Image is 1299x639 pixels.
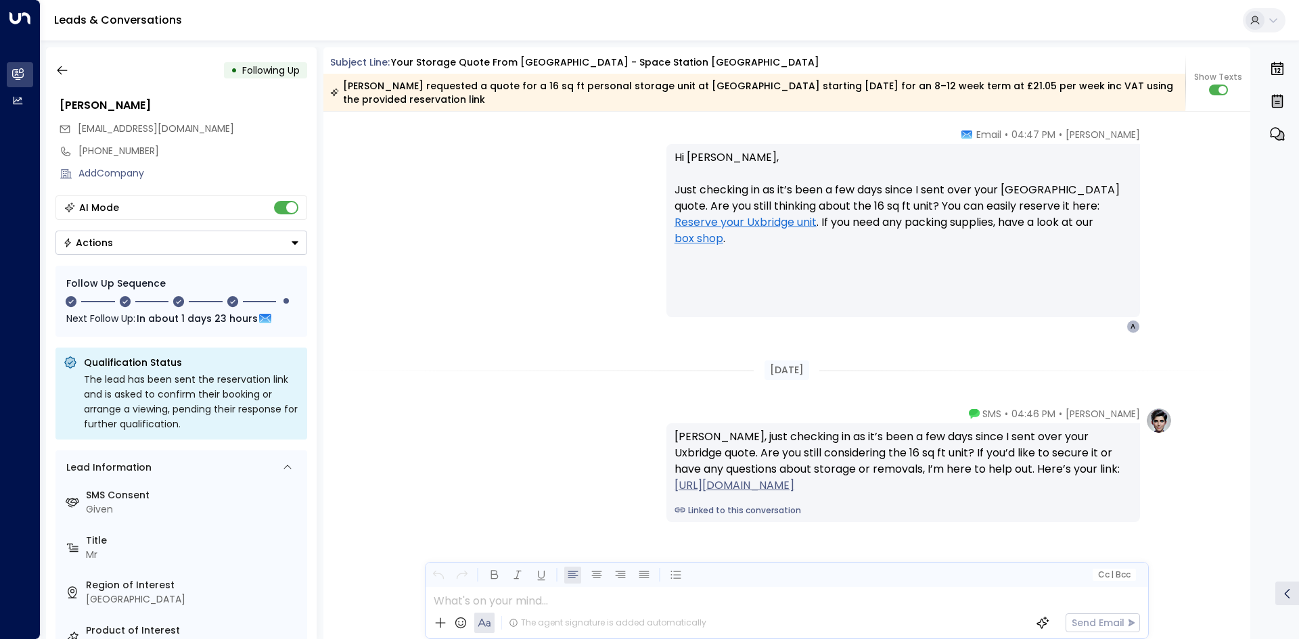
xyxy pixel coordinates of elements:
div: Your storage quote from [GEOGRAPHIC_DATA] - Space Station [GEOGRAPHIC_DATA] [391,55,819,70]
span: SMS [982,407,1001,421]
button: Redo [453,567,470,584]
span: Subject Line: [330,55,390,69]
label: Region of Interest [86,578,302,592]
a: [URL][DOMAIN_NAME] [675,477,794,494]
div: AI Mode [79,201,119,214]
div: Actions [63,237,113,249]
span: Email [976,128,1001,141]
div: [PERSON_NAME] [60,97,307,114]
div: Follow Up Sequence [66,277,296,291]
p: Qualification Status [84,356,299,369]
label: Product of Interest [86,623,302,638]
span: agahali55@gmail.com [78,122,234,136]
span: [PERSON_NAME] [1066,128,1140,141]
button: Actions [55,231,307,255]
div: [PERSON_NAME], just checking in as it’s been a few days since I sent over your Uxbridge quote. Ar... [675,429,1132,494]
a: Leads & Conversations [54,12,182,28]
div: A [1126,320,1140,333]
span: • [1059,407,1062,421]
div: Given [86,502,302,517]
span: • [1005,407,1008,421]
span: Cc Bcc [1097,570,1130,579]
span: | [1111,570,1114,579]
div: Lead Information [62,460,152,475]
div: • [231,58,237,82]
label: Title [86,534,302,548]
div: [PERSON_NAME] requested a quote for a 16 sq ft personal storage unit at [GEOGRAPHIC_DATA] startin... [330,79,1178,106]
span: [PERSON_NAME] [1066,407,1140,421]
span: 04:46 PM [1011,407,1055,421]
div: Button group with a nested menu [55,231,307,255]
div: [GEOGRAPHIC_DATA] [86,592,302,607]
span: 04:47 PM [1011,128,1055,141]
span: In about 1 days 23 hours [137,311,258,326]
span: • [1005,128,1008,141]
span: [EMAIL_ADDRESS][DOMAIN_NAME] [78,122,234,135]
a: Linked to this conversation [675,504,1132,517]
button: Undo [430,567,447,584]
button: Cc|Bcc [1092,569,1135,582]
div: The agent signature is added automatically [509,617,706,629]
a: box shop [675,231,723,247]
div: Mr [86,548,302,562]
span: • [1059,128,1062,141]
div: The lead has been sent the reservation link and is asked to confirm their booking or arrange a vi... [84,372,299,431]
a: Reserve your Uxbridge unit [675,214,817,231]
img: profile-logo.png [1145,407,1172,434]
label: SMS Consent [86,488,302,502]
p: Hi [PERSON_NAME], Just checking in as it’s been a few days since I sent over your [GEOGRAPHIC_DAT... [675,149,1132,263]
span: Following Up [242,64,300,77]
div: Next Follow Up: [66,311,296,326]
div: [PHONE_NUMBER] [78,144,307,158]
div: AddCompany [78,166,307,181]
span: Show Texts [1194,71,1242,83]
div: OP [1145,128,1172,155]
div: [DATE] [765,360,809,380]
